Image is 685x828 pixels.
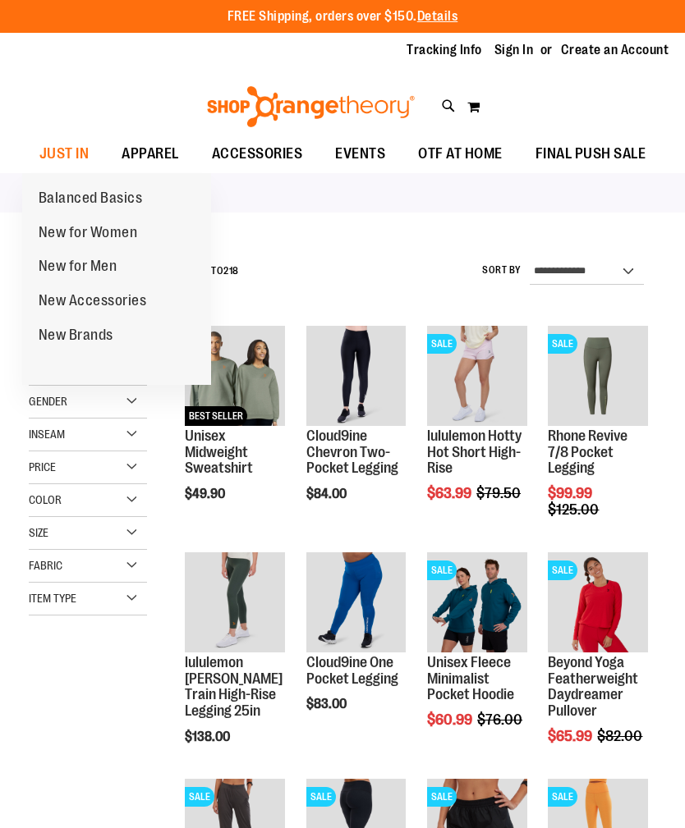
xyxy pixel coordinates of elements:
span: New for Women [39,224,138,245]
img: Shop Orangetheory [205,86,417,127]
a: APPAREL [105,135,195,172]
span: $125.00 [548,501,601,518]
span: New Accessories [39,292,147,313]
span: Size [29,526,48,539]
a: New for Men [22,249,134,284]
span: SALE [427,334,457,354]
span: $65.99 [548,728,595,744]
div: product [419,544,535,770]
a: Rhone Revive 7/8 Pocket LeggingSALE [548,326,647,428]
span: BEST SELLER [185,406,247,426]
span: Fabric [29,559,62,572]
span: SALE [548,560,577,580]
span: Inseam [29,428,65,441]
a: Product image for Beyond Yoga Featherweight Daydreamer PulloverSALE [548,552,647,654]
a: lululemon Hotty Hot Short High-RiseSALE [427,326,526,428]
ul: JUST IN [22,173,211,386]
span: SALE [427,787,457,807]
span: $76.00 [477,711,525,728]
a: Unisex Midweight SweatshirtBEST SELLER [185,326,284,428]
span: $83.00 [306,697,349,711]
span: SALE [185,787,214,807]
a: Cloud9ine One Pocket Legging [306,654,398,687]
span: SALE [427,560,457,580]
span: $60.99 [427,711,475,728]
label: Sort By [482,263,522,277]
div: product [298,318,414,543]
span: $79.50 [476,485,523,501]
span: SALE [548,787,577,807]
span: $63.99 [427,485,474,501]
a: Sign In [494,41,534,59]
span: New for Men [39,258,117,278]
a: Details [417,9,458,24]
a: Unisex Fleece Minimalist Pocket Hoodie [427,654,514,703]
div: product [177,544,292,786]
span: $138.00 [185,730,232,744]
img: Cloud9ine One Pocket Legging [306,552,406,652]
a: Rhone Revive 7/8 Pocket Legging [548,428,628,477]
img: Unisex Fleece Minimalist Pocket Hoodie [427,552,526,652]
div: product [177,318,292,543]
div: product [298,544,414,753]
a: OTF AT HOME [402,135,519,173]
div: product [540,544,655,786]
span: ACCESSORIES [212,135,303,172]
span: FINAL PUSH SALE [536,135,646,172]
span: Item Type [29,592,76,605]
span: 218 [223,265,239,277]
img: Main view of 2024 October lululemon Wunder Train High-Rise [185,552,284,652]
span: Color [29,493,62,506]
img: Cloud9ine Chevron Two-Pocket Legging [306,326,406,425]
span: $84.00 [306,487,349,501]
span: JUST IN [39,135,90,172]
a: lululemon Hotty Hot Short High-Rise [427,428,522,477]
span: Gender [29,395,67,408]
div: product [540,318,655,560]
a: Cloud9ine One Pocket Legging [306,552,406,654]
img: Rhone Revive 7/8 Pocket Legging [548,326,647,425]
a: Unisex Midweight Sweatshirt [185,428,253,477]
img: lululemon Hotty Hot Short High-Rise [427,326,526,425]
span: Balanced Basics [39,190,143,210]
div: product [419,318,535,543]
a: Tracking Info [407,41,482,59]
a: JUST IN [23,135,106,173]
a: New Brands [22,318,130,353]
a: ACCESSORIES [195,135,320,173]
a: Cloud9ine Chevron Two-Pocket Legging [306,326,406,428]
span: $82.00 [597,728,645,744]
a: Cloud9ine Chevron Two-Pocket Legging [306,428,398,477]
span: EVENTS [335,135,385,172]
a: Unisex Fleece Minimalist Pocket HoodieSALE [427,552,526,654]
img: Product image for Beyond Yoga Featherweight Daydreamer Pullover [548,552,647,652]
span: SALE [306,787,336,807]
span: APPAREL [122,135,179,172]
span: $99.99 [548,485,595,501]
a: New Accessories [22,284,163,318]
a: EVENTS [319,135,402,173]
span: OTF AT HOME [418,135,503,172]
a: Balanced Basics [22,181,159,216]
span: Price [29,460,56,473]
a: New for Women [22,216,154,250]
a: Create an Account [561,41,669,59]
img: Unisex Midweight Sweatshirt [185,326,284,425]
p: FREE Shipping, orders over $150. [228,7,458,26]
a: lululemon [PERSON_NAME] Train High-Rise Legging 25in [185,654,283,719]
span: SALE [548,334,577,354]
a: Main view of 2024 October lululemon Wunder Train High-Rise [185,552,284,654]
a: FINAL PUSH SALE [519,135,663,173]
span: $49.90 [185,487,228,501]
span: New Brands [39,327,113,347]
a: Beyond Yoga Featherweight Daydreamer Pullover [548,654,638,719]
